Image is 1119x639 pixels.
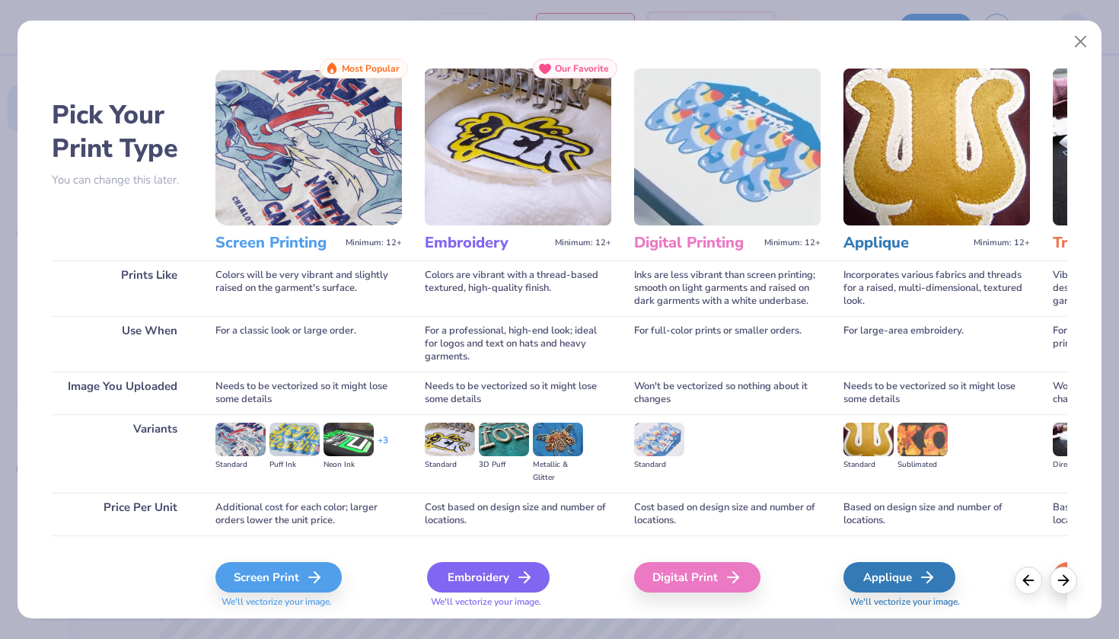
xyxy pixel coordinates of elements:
span: Minimum: 12+ [555,238,611,248]
div: Standard [843,458,894,471]
span: Our Favorite [555,63,609,74]
span: We'll vectorize your image. [215,596,402,609]
img: Applique [843,69,1030,225]
div: Needs to be vectorized so it might lose some details [215,372,402,414]
div: 3D Puff [479,458,529,471]
div: Incorporates various fabrics and threads for a raised, multi-dimensional, textured look. [843,260,1030,316]
div: Won't be vectorized so nothing about it changes [634,372,821,414]
img: Standard [634,423,684,456]
img: 3D Puff [479,423,529,456]
img: Standard [215,423,266,456]
img: Standard [843,423,894,456]
div: Neon Ink [324,458,374,471]
button: Close [1066,27,1095,56]
div: Prints Like [52,260,193,316]
div: Needs to be vectorized so it might lose some details [425,372,611,414]
div: Inks are less vibrant than screen printing; smooth on light garments and raised on dark garments ... [634,260,821,316]
img: Neon Ink [324,423,374,456]
span: We'll vectorize your image. [425,596,611,609]
img: Sublimated [897,423,948,456]
div: Sublimated [897,458,948,471]
img: Puff Ink [269,423,320,456]
div: Standard [425,458,475,471]
div: Puff Ink [269,458,320,471]
img: Metallic & Glitter [533,423,583,456]
div: Digital Print [634,562,760,593]
img: Digital Printing [634,69,821,225]
div: Metallic & Glitter [533,458,583,484]
div: Additional cost for each color; larger orders lower the unit price. [215,493,402,535]
div: Based on design size and number of locations. [843,493,1030,535]
span: Most Popular [342,63,400,74]
h3: Applique [843,233,968,253]
img: Embroidery [425,69,611,225]
span: We'll vectorize your image. [843,596,1030,609]
div: For a classic look or large order. [215,316,402,372]
span: Minimum: 12+ [764,238,821,248]
img: Standard [425,423,475,456]
div: Embroidery [427,562,550,593]
div: Standard [215,458,266,471]
div: Screen Print [215,562,342,593]
span: Minimum: 12+ [974,238,1030,248]
h3: Digital Printing [634,233,758,253]
div: Direct-to-film [1053,458,1103,471]
div: Standard [634,458,684,471]
div: For a professional, high-end look; ideal for logos and text on hats and heavy garments. [425,316,611,372]
div: For large-area embroidery. [843,316,1030,372]
h3: Embroidery [425,233,549,253]
div: + 3 [378,434,388,460]
div: For full-color prints or smaller orders. [634,316,821,372]
img: Direct-to-film [1053,423,1103,456]
div: Image You Uploaded [52,372,193,414]
h2: Pick Your Print Type [52,98,193,165]
img: Screen Printing [215,69,402,225]
div: Cost based on design size and number of locations. [425,493,611,535]
h3: Screen Printing [215,233,340,253]
div: Price Per Unit [52,493,193,535]
div: Use When [52,316,193,372]
div: Applique [843,562,955,593]
div: Colors are vibrant with a thread-based textured, high-quality finish. [425,260,611,316]
div: Variants [52,414,193,493]
p: You can change this later. [52,174,193,187]
div: Needs to be vectorized so it might lose some details [843,372,1030,414]
div: Cost based on design size and number of locations. [634,493,821,535]
span: Minimum: 12+ [346,238,402,248]
div: Colors will be very vibrant and slightly raised on the garment's surface. [215,260,402,316]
